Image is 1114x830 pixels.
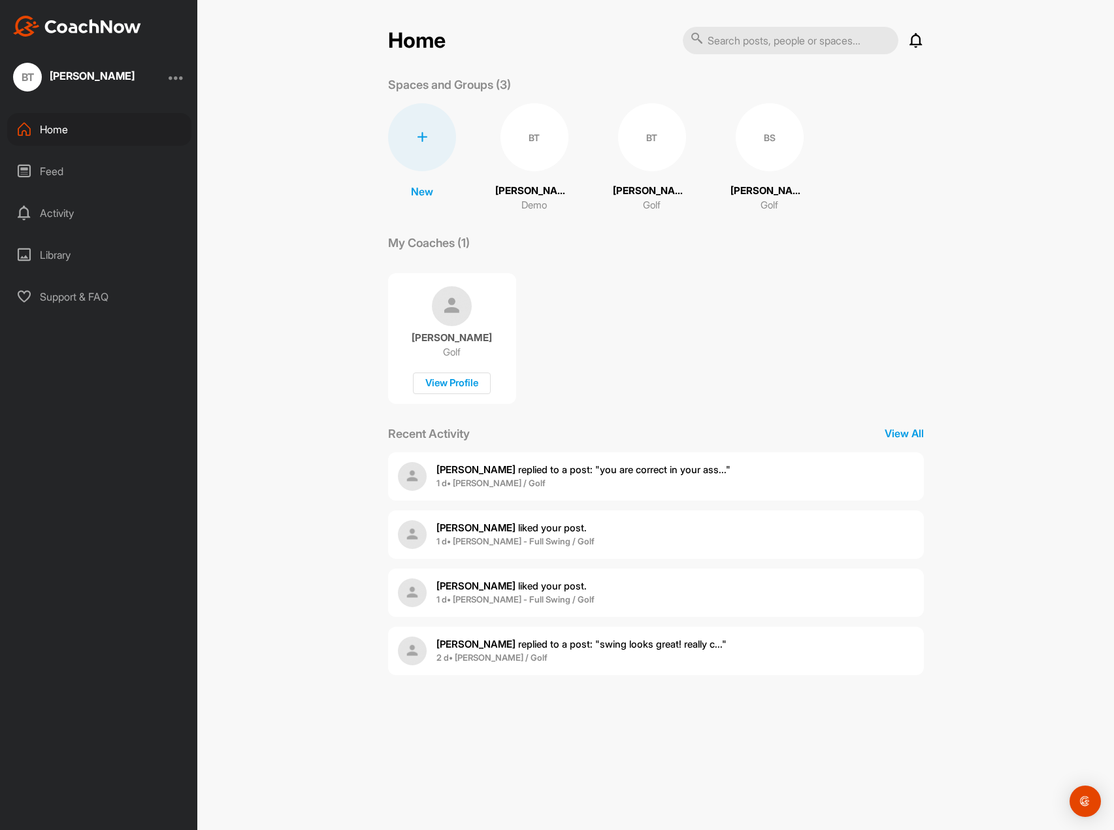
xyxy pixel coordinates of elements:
div: Support & FAQ [7,280,191,313]
div: Activity [7,197,191,229]
div: View Profile [413,373,491,394]
p: My Coaches (1) [388,234,470,252]
div: Open Intercom Messenger [1070,786,1101,817]
p: Recent Activity [388,425,470,442]
b: 2 d • [PERSON_NAME] / Golf [436,652,548,663]
p: Golf [643,198,661,213]
img: user avatar [398,637,427,665]
b: [PERSON_NAME] [436,463,516,476]
div: [PERSON_NAME] [50,71,135,81]
div: BS [736,103,804,171]
img: coach avatar [432,286,472,326]
span: replied to a post : "swing looks great! really c..." [436,638,727,650]
p: Demo [521,198,547,213]
p: [PERSON_NAME] [495,184,574,199]
p: Golf [761,198,778,213]
img: user avatar [398,578,427,607]
p: New [411,184,433,199]
div: BT [500,103,568,171]
p: View All [885,425,924,441]
b: 1 d • [PERSON_NAME] / Golf [436,478,546,488]
input: Search posts, people or spaces... [683,27,898,54]
p: Spaces and Groups (3) [388,76,511,93]
img: CoachNow [13,16,141,37]
span: liked your post . [436,522,587,534]
b: [PERSON_NAME] [436,580,516,592]
b: [PERSON_NAME] [436,638,516,650]
span: liked your post . [436,580,587,592]
a: BT[PERSON_NAME]Demo [495,103,574,213]
b: 1 d • [PERSON_NAME] - Full Swing / Golf [436,536,595,546]
p: Golf [443,346,461,359]
p: [PERSON_NAME] [613,184,691,199]
div: Home [7,113,191,146]
div: Library [7,239,191,271]
div: BT [13,63,42,91]
p: [PERSON_NAME] - Full Swing [730,184,809,199]
h2: Home [388,28,446,54]
a: BT[PERSON_NAME]Golf [613,103,691,213]
p: [PERSON_NAME] [412,331,492,344]
b: [PERSON_NAME] [436,522,516,534]
div: BT [618,103,686,171]
div: Feed [7,155,191,188]
img: user avatar [398,520,427,549]
b: 1 d • [PERSON_NAME] - Full Swing / Golf [436,594,595,605]
a: BS[PERSON_NAME] - Full SwingGolf [730,103,809,213]
span: replied to a post : "you are correct in your ass..." [436,463,730,476]
img: user avatar [398,462,427,491]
